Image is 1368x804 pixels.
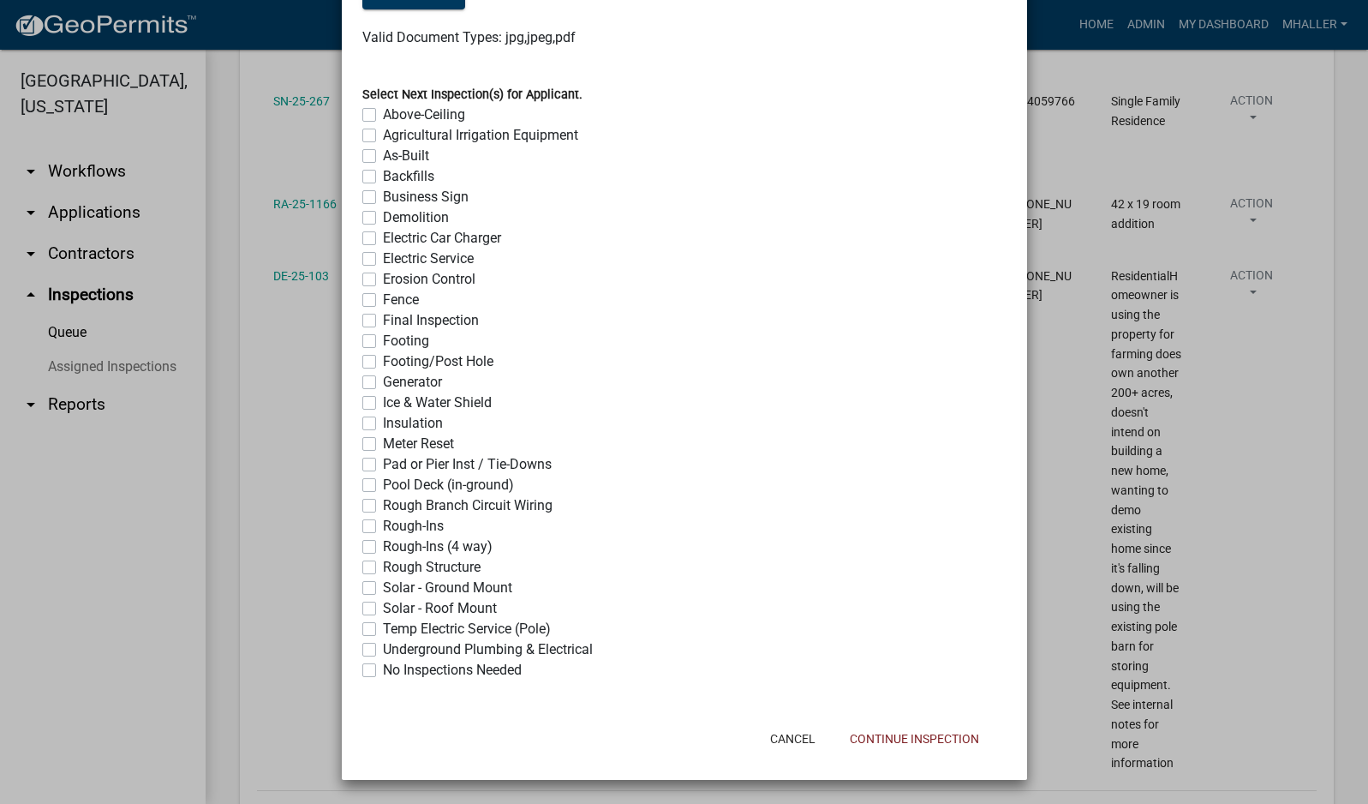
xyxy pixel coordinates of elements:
[836,723,993,754] button: Continue Inspection
[383,495,553,516] label: Rough Branch Circuit Wiring
[383,249,474,269] label: Electric Service
[383,557,481,578] label: Rough Structure
[383,413,443,434] label: Insulation
[383,578,512,598] label: Solar - Ground Mount
[383,639,593,660] label: Underground Plumbing & Electrical
[383,310,479,331] label: Final Inspection
[756,723,829,754] button: Cancel
[383,187,469,207] label: Business Sign
[383,537,493,557] label: Rough-Ins (4 way)
[383,619,551,639] label: Temp Electric Service (Pole)
[383,331,429,351] label: Footing
[383,125,578,146] label: Agricultural Irrigation Equipment
[383,516,444,537] label: Rough-Ins
[383,269,475,290] label: Erosion Control
[362,89,582,101] label: Select Next Inspection(s) for Applicant.
[383,166,434,187] label: Backfills
[383,475,514,495] label: Pool Deck (in-ground)
[383,598,497,619] label: Solar - Roof Mount
[383,290,419,310] label: Fence
[383,454,552,475] label: Pad or Pier Inst / Tie-Downs
[383,207,449,228] label: Demolition
[383,660,522,681] label: No Inspections Needed
[383,372,442,393] label: Generator
[383,228,501,249] label: Electric Car Charger
[383,393,492,413] label: Ice & Water Shield
[383,105,465,125] label: Above-Ceiling
[362,29,576,45] span: Valid Document Types: jpg,jpeg,pdf
[383,146,429,166] label: As-Built
[383,351,493,372] label: Footing/Post Hole
[383,434,454,454] label: Meter Reset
